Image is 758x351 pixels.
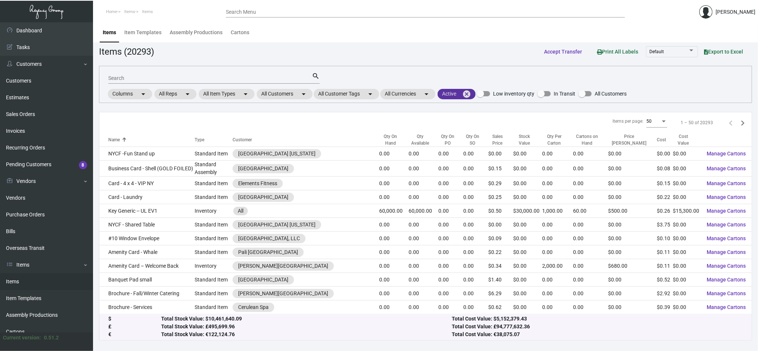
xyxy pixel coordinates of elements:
mat-chip: Active [438,89,476,99]
div: Qty On PO [438,133,457,146]
div: Qty Per Carton [542,133,573,146]
mat-chip: All Customer Tags [314,89,379,99]
td: $680.00 [608,259,657,273]
td: Card - Laundry [99,190,195,204]
div: Stock Value [513,133,535,146]
button: Previous page [725,117,737,129]
div: Qty On PO [438,133,463,146]
span: Items [124,9,135,14]
td: $0.39 [657,300,673,314]
span: Items [142,9,153,14]
td: 0.00 [379,232,409,245]
td: 0.00 [573,273,608,287]
div: 1 – 50 of 20293 [681,119,713,126]
img: admin@bootstrapmaster.com [699,5,713,19]
div: Cartons [231,29,249,36]
button: Manage Cartons [701,273,752,286]
span: 50 [646,119,652,124]
td: Standard Item [195,177,233,190]
td: 0.00 [438,161,463,177]
td: $0.52 [657,273,673,287]
div: Qty Available [409,133,432,146]
div: Items [103,29,116,36]
td: $0.08 [657,161,673,177]
td: $0.11 [657,259,673,273]
span: Print All Labels [597,49,638,55]
td: Brochure - Services [99,300,195,314]
td: 0.00 [464,273,489,287]
td: 0.00 [542,300,573,314]
span: Manage Cartons [707,277,746,283]
span: Export to Excel [704,49,743,55]
td: $2.92 [657,287,673,300]
div: Item Templates [124,29,161,36]
span: Manage Cartons [707,194,746,200]
div: Items per page: [613,118,643,125]
td: $0.50 [488,204,513,218]
td: 0.00 [573,190,608,204]
td: 0.00 [379,147,409,161]
div: Cost Value [673,133,694,146]
td: $0.10 [657,232,673,245]
button: Manage Cartons [701,287,752,300]
div: Price [PERSON_NAME] [608,133,657,146]
td: 0.00 [379,300,409,314]
div: Type [195,136,233,143]
td: 0.00 [464,204,489,218]
span: Manage Cartons [707,249,746,255]
div: Qty On SO [464,133,489,146]
div: Total Cost Value: £94,777,632.36 [452,323,743,331]
span: Manage Cartons [707,165,746,171]
td: 0.00 [573,259,608,273]
div: Qty On Hand [379,133,409,146]
td: 0.00 [573,177,608,190]
td: 0.00 [464,161,489,177]
td: $0.15 [657,177,673,190]
button: Export to Excel [698,45,749,58]
td: 0.00 [438,287,463,300]
span: Manage Cartons [707,180,746,186]
td: $0.22 [657,190,673,204]
mat-select: Items per page: [646,119,667,124]
td: Brochure - Fall/Winter Catering [99,287,195,300]
td: 0.00 [464,259,489,273]
div: Sales Price [488,133,506,146]
div: Cost Value [673,133,700,146]
td: 0.00 [573,147,608,161]
button: Manage Cartons [701,190,752,204]
span: All Customers [595,89,627,98]
td: 60.00 [573,204,608,218]
td: Card - 4 x 4 - VIP NY [99,177,195,190]
td: #10 Window Envelope [99,232,195,245]
td: 0.00 [464,147,489,161]
td: 0.00 [379,245,409,259]
td: 0.00 [542,147,573,161]
td: 0.00 [438,218,463,232]
td: Standard Item [195,287,233,300]
td: $1.40 [488,273,513,287]
td: 0.00 [438,232,463,245]
td: 0.00 [379,259,409,273]
span: Manage Cartons [707,151,746,157]
td: 0.00 [542,287,573,300]
mat-chip: All Customers [257,89,313,99]
td: $0.00 [608,245,657,259]
td: $0.00 [673,245,700,259]
button: Manage Cartons [701,245,752,259]
td: 0.00 [379,287,409,300]
td: $0.11 [657,245,673,259]
div: Name [108,136,120,143]
div: Qty Per Carton [542,133,566,146]
td: $0.00 [608,273,657,287]
div: Type [195,136,204,143]
td: 0.00 [409,245,438,259]
td: 0.00 [409,161,438,177]
mat-icon: arrow_drop_down [241,90,250,99]
td: NYCF - Shared Table [99,218,195,232]
div: Cartons on Hand [573,133,608,146]
div: [PERSON_NAME] [716,8,755,16]
div: Elements Fitness [238,180,277,187]
td: 0.00 [379,273,409,287]
td: 0.00 [542,273,573,287]
td: $0.00 [673,147,700,161]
